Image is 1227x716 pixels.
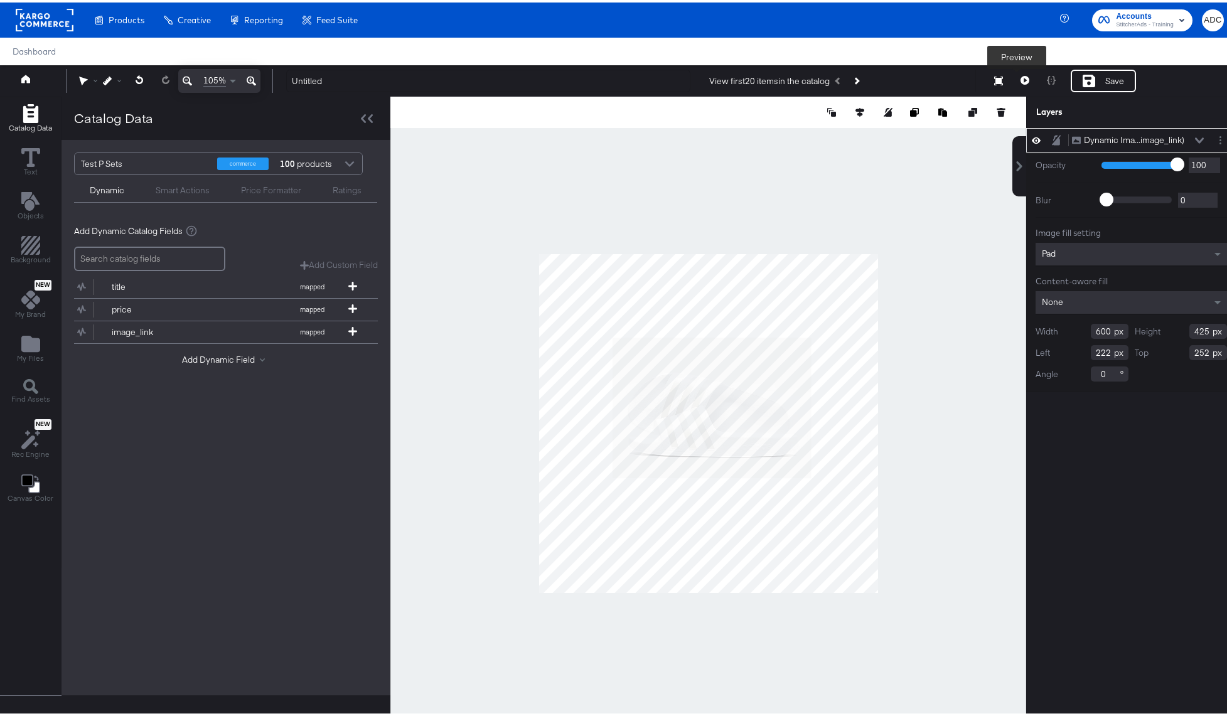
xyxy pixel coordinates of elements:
[1042,245,1056,257] span: Pad
[1084,132,1184,144] div: Dynamic Ima...image_link)
[8,275,53,321] button: NewMy Brand
[81,151,208,172] div: Test P Sets
[1116,18,1174,28] span: StitcherAds - Training
[24,164,38,174] span: Text
[1135,323,1160,335] label: Height
[35,418,51,426] span: New
[15,307,46,317] span: My Brand
[1036,192,1092,204] label: Blur
[178,13,211,23] span: Creative
[3,231,58,267] button: Add Rectangle
[74,244,225,269] input: Search catalog fields
[112,279,203,291] div: title
[11,252,51,262] span: Background
[1214,131,1227,144] button: Layer Options
[1071,131,1185,144] button: Dynamic Ima...image_link)
[18,208,44,218] span: Objects
[112,301,203,313] div: price
[1092,7,1192,29] button: AccountsStitcherAds - Training
[217,155,269,168] div: commerce
[74,296,378,318] div: pricemapped
[14,142,48,178] button: Text
[300,257,378,269] button: Add Custom Field
[1036,323,1058,335] label: Width
[74,319,378,341] div: image_linkmapped
[244,13,283,23] span: Reporting
[277,302,346,311] span: mapped
[109,13,144,23] span: Products
[74,274,378,296] div: titlemapped
[277,325,346,334] span: mapped
[4,414,57,461] button: NewRec Engine
[203,72,226,84] span: 105%
[278,151,316,172] div: products
[11,447,50,457] span: Rec Engine
[1036,345,1050,356] label: Left
[1202,7,1224,29] button: ADC
[1116,8,1174,21] span: Accounts
[1036,366,1058,378] label: Angle
[316,13,358,23] span: Feed Suite
[1036,104,1164,115] div: Layers
[156,182,210,194] div: Smart Actions
[1042,294,1063,305] span: None
[709,73,830,85] div: View first 20 items in the catalog
[938,105,947,114] svg: Paste image
[74,107,153,125] div: Catalog Data
[112,324,203,336] div: image_link
[938,104,951,116] button: Paste image
[182,351,270,363] button: Add Dynamic Field
[74,296,362,318] button: pricemapped
[74,319,362,341] button: image_linkmapped
[277,280,346,289] span: mapped
[1071,67,1136,90] button: Save
[1207,11,1219,25] span: ADC
[35,279,51,287] span: New
[11,392,50,402] span: Find Assets
[241,182,301,194] div: Price Formatter
[910,105,919,114] svg: Copy image
[1036,273,1227,285] div: Content-aware fill
[74,274,362,296] button: titlemapped
[74,223,183,235] span: Add Dynamic Catalog Fields
[90,182,124,194] div: Dynamic
[278,151,297,172] strong: 100
[1135,345,1149,356] label: Top
[1036,157,1092,169] label: Opacity
[8,491,53,501] span: Canvas Color
[9,120,52,131] span: Catalog Data
[9,329,51,365] button: Add Files
[10,186,51,222] button: Add Text
[17,351,44,361] span: My Files
[910,104,923,116] button: Copy image
[1036,225,1227,237] div: Image fill setting
[1105,73,1124,85] div: Save
[333,182,362,194] div: Ratings
[13,44,56,54] a: Dashboard
[847,67,865,90] button: Next Product
[4,373,58,405] button: Find Assets
[1,99,60,134] button: Add Rectangle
